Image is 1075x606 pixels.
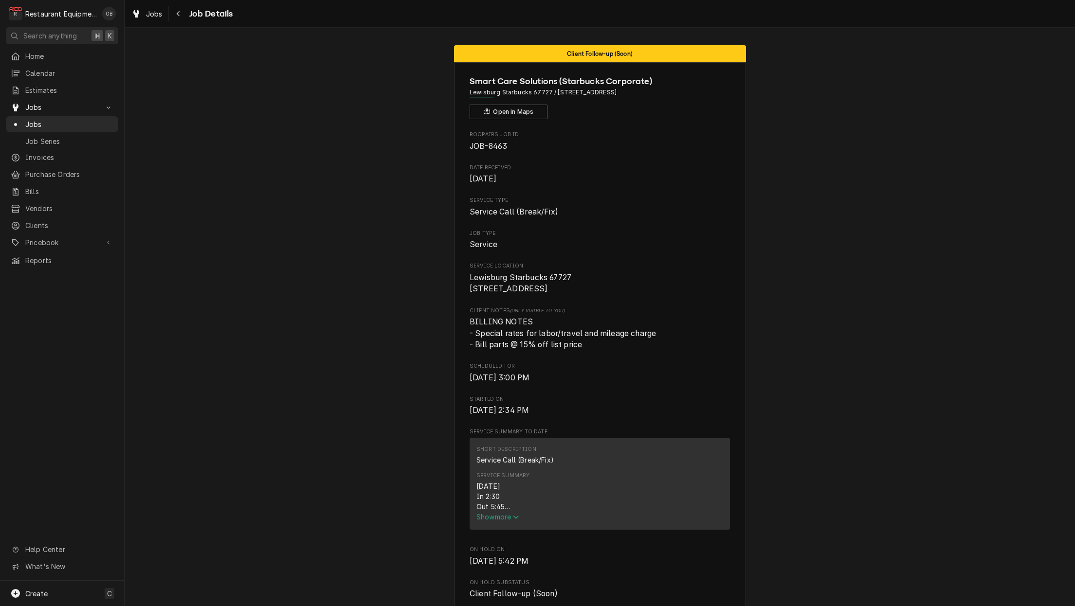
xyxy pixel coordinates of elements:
[470,75,730,88] span: Name
[23,31,77,41] span: Search anything
[510,308,565,313] span: (Only Visible to You)
[25,220,113,231] span: Clients
[470,316,730,351] span: [object Object]
[470,230,730,250] div: Job Type
[25,186,113,196] span: Bills
[470,164,730,185] div: Date Received
[25,203,113,214] span: Vendors
[470,307,730,351] div: [object Object]
[9,7,22,20] div: R
[454,45,746,62] div: Status
[470,362,730,383] div: Scheduled For
[470,428,730,534] div: Service Summary To Date
[470,588,730,600] span: On Hold SubStatus
[6,65,118,81] a: Calendar
[6,183,118,199] a: Bills
[25,136,113,146] span: Job Series
[470,556,528,566] span: [DATE] 5:42 PM
[6,558,118,574] a: Go to What's New
[25,544,112,554] span: Help Center
[102,7,116,20] div: GB
[146,9,163,19] span: Jobs
[6,27,118,44] button: Search anything⌘K
[102,7,116,20] div: Gary Beaver's Avatar
[470,88,730,97] span: Address
[6,48,118,64] a: Home
[470,362,730,370] span: Scheduled For
[25,68,113,78] span: Calendar
[25,255,113,266] span: Reports
[25,102,99,112] span: Jobs
[476,455,554,465] div: Service Call (Break/Fix)
[470,196,730,217] div: Service Type
[25,237,99,248] span: Pricebook
[9,7,22,20] div: Restaurant Equipment Diagnostics's Avatar
[6,116,118,132] a: Jobs
[94,31,101,41] span: ⌘
[6,217,118,233] a: Clients
[470,207,558,216] span: Service Call (Break/Fix)
[6,252,118,268] a: Reports
[6,82,118,98] a: Estimates
[470,546,730,553] span: On Hold On
[470,196,730,204] span: Service Type
[108,31,112,41] span: K
[470,405,730,416] span: Started On
[470,428,730,436] span: Service Summary To Date
[470,141,730,152] span: Roopairs Job ID
[25,51,113,61] span: Home
[470,142,507,151] span: JOB-8463
[476,481,723,512] div: [DATE] In 2:30 Out 5:45 Tk105 Upon arrival the machine was giving a e101 error code. I went into ...
[470,164,730,172] span: Date Received
[470,317,656,349] span: BILLING NOTES - Special rates for labor/travel and mileage charge - Bill parts @ 15% off list price
[470,240,497,249] span: Service
[25,9,97,19] div: Restaurant Equipment Diagnostics
[128,6,166,22] a: Jobs
[476,472,529,480] div: Service Summary
[6,133,118,149] a: Job Series
[470,131,730,139] span: Roopairs Job ID
[470,262,730,295] div: Service Location
[470,395,730,416] div: Started On
[470,174,496,183] span: [DATE]
[470,262,730,270] span: Service Location
[6,200,118,216] a: Vendors
[470,307,730,315] span: Client Notes
[25,119,113,129] span: Jobs
[25,589,48,598] span: Create
[476,513,519,521] span: Show more
[470,373,529,382] span: [DATE] 3:00 PM
[25,561,112,571] span: What's New
[470,272,730,295] span: Service Location
[470,406,529,415] span: [DATE] 2:34 PM
[470,579,730,587] span: On Hold SubStatus
[470,273,571,294] span: Lewisburg Starbucks 67727 [STREET_ADDRESS]
[470,206,730,218] span: Service Type
[470,395,730,403] span: Started On
[6,541,118,557] a: Go to Help Center
[470,230,730,237] span: Job Type
[470,589,558,598] span: Client Follow-up (Soon)
[186,7,233,20] span: Job Details
[470,438,730,534] div: Service Summary
[567,51,633,57] span: Client Follow-up (Soon)
[470,579,730,600] div: On Hold SubStatus
[470,546,730,567] div: On Hold On
[476,446,536,453] div: Short Description
[470,555,730,567] span: On Hold On
[470,372,730,384] span: Scheduled For
[107,588,112,599] span: C
[6,99,118,115] a: Go to Jobs
[470,75,730,119] div: Client Information
[470,105,547,119] button: Open in Maps
[25,85,113,95] span: Estimates
[6,234,118,250] a: Go to Pricebook
[470,239,730,250] span: Job Type
[171,6,186,21] button: Navigate back
[470,173,730,185] span: Date Received
[25,152,113,162] span: Invoices
[6,149,118,165] a: Invoices
[6,166,118,182] a: Purchase Orders
[470,131,730,152] div: Roopairs Job ID
[25,169,113,179] span: Purchase Orders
